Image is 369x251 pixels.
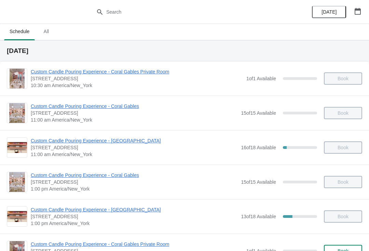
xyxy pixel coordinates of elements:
span: [STREET_ADDRESS] [31,213,237,220]
img: Custom Candle Pouring Experience - Fort Lauderdale | 914 East Las Olas Boulevard, Fort Lauderdale... [7,142,27,153]
span: 1:00 pm America/New_York [31,220,237,227]
span: 15 of 15 Available [241,110,276,116]
span: Custom Candle Pouring Experience - [GEOGRAPHIC_DATA] [31,137,237,144]
span: [STREET_ADDRESS] [31,179,237,185]
span: [STREET_ADDRESS] [31,110,237,116]
button: [DATE] [312,6,346,18]
span: 1:00 pm America/New_York [31,185,237,192]
img: Custom Candle Pouring Experience - Coral Gables | 154 Giralda Avenue, Coral Gables, FL, USA | 11:... [9,103,25,123]
span: 15 of 15 Available [241,179,276,185]
h2: [DATE] [7,47,362,54]
span: 10:30 am America/New_York [31,82,243,89]
span: 11:00 am America/New_York [31,116,237,123]
span: [STREET_ADDRESS] [31,75,243,82]
span: 1 of 1 Available [246,76,276,81]
input: Search [106,6,277,18]
span: 11:00 am America/New_York [31,151,237,158]
span: Custom Candle Pouring Experience - Coral Gables [31,172,237,179]
span: [DATE] [322,9,337,15]
span: 13 of 18 Available [241,214,276,219]
span: Custom Candle Pouring Experience - Coral Gables [31,103,237,110]
img: Custom Candle Pouring Experience - Fort Lauderdale | 914 East Las Olas Boulevard, Fort Lauderdale... [7,211,27,222]
span: Custom Candle Pouring Experience - Coral Gables Private Room [31,241,243,248]
span: Custom Candle Pouring Experience - [GEOGRAPHIC_DATA] [31,206,237,213]
span: Custom Candle Pouring Experience - Coral Gables Private Room [31,68,243,75]
img: Custom Candle Pouring Experience - Coral Gables | 154 Giralda Avenue, Coral Gables, FL, USA | 1:0... [9,172,25,192]
span: Schedule [4,25,35,38]
img: Custom Candle Pouring Experience - Coral Gables Private Room | 154 Giralda Avenue, Coral Gables, ... [10,69,25,88]
span: [STREET_ADDRESS] [31,144,237,151]
span: All [38,25,55,38]
span: 16 of 18 Available [241,145,276,150]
